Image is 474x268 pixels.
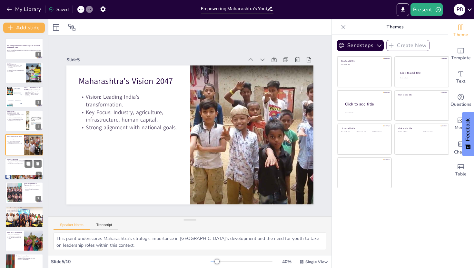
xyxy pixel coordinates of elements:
div: Click to add body [345,112,386,114]
button: Delete Slide [34,88,41,96]
button: Delete Slide [34,232,41,240]
p: Key Focus: Industry, agriculture, infrastructure, human capital. [80,97,180,122]
div: 8 [5,206,43,227]
span: Template [451,55,471,62]
p: Maharashtra Logistics Policy 2024: 5 lakh jobs. [16,257,41,259]
span: Feedback [465,118,471,141]
p: Chia seeds, organic farming models. [7,235,22,237]
div: Click to add text [423,131,444,133]
p: Services: IT, finance, tourism. [24,188,41,189]
div: Click to add title [341,127,387,130]
div: 6 [36,172,42,177]
p: Youth in EV, renewable energy. [16,259,41,260]
div: Click to add title [345,102,386,107]
div: 1 [5,38,43,59]
button: Add slide [3,23,45,33]
div: Click to add title [341,60,387,62]
p: Key Focus: Industry, agriculture, infrastructure, human capital. [7,141,22,143]
div: Add a table [448,159,474,182]
div: 1 [35,52,41,57]
p: Industry & Innovation [16,255,41,257]
div: Click to add text [341,131,355,133]
p: Youth role in agri exports & value chains. [7,237,22,239]
div: Click to add title [400,71,443,75]
div: 2 [35,76,41,82]
p: Maharashtra’s Vision 2047 [7,135,22,137]
p: Economic Strengths & Opportunities [24,183,41,186]
p: India’s Vision: [PERSON_NAME] 2047 [7,111,24,114]
div: P B [454,4,465,15]
button: Export to PowerPoint [397,3,409,16]
p: Generated with [URL] [7,51,41,52]
button: Create New [386,40,430,51]
p: Vision: Leading India’s transformation. [81,82,181,107]
div: Add text boxes [448,66,474,89]
div: 9 [5,230,43,251]
button: Speaker Notes [54,223,90,230]
button: Delete Slide [34,136,41,144]
button: Delete Slide [34,64,41,72]
button: Delete Slide [34,256,41,263]
button: Delete Slide [34,184,41,192]
button: Delete Slide [34,208,41,216]
div: 8 [35,220,41,225]
div: 40 % [279,259,294,265]
p: Flagship programs: Mukhyamantri [PERSON_NAME]. [7,162,42,163]
textarea: This point underscores Maharashtra's strategic importance in [GEOGRAPHIC_DATA]'s development and ... [54,232,326,250]
div: Click to add title [398,93,444,96]
div: Slide 5 / 10 [51,259,211,265]
button: Delete Slide [34,160,42,167]
div: 7 [5,182,43,203]
button: P B [454,3,465,16]
p: [GEOGRAPHIC_DATA]: Largest youth population in the world (~27% of population). [24,93,41,96]
strong: Empowering Maharashtra's Youth: Catalysts for Sustainable Development Goals [7,45,40,48]
p: Local Youth Action for SDGs [7,207,41,209]
p: Local Action for SDGs – Ground Examples [7,70,24,71]
div: 7 [35,196,41,202]
button: Duplicate Slide [25,256,32,263]
div: Add charts and graphs [448,135,474,159]
p: SDG deadline: 2030 – Just 5 years away. [24,89,41,91]
p: Agriculture & Sustainability [7,232,22,233]
div: Saved [49,6,69,13]
span: Questions [450,101,471,108]
div: Add ready made slides [448,43,474,66]
div: 2 [5,62,43,83]
button: Duplicate Slide [25,232,32,240]
button: Duplicate Slide [25,40,32,48]
div: Layout [51,22,61,33]
div: Get real-time input from your audience [448,89,474,112]
div: Click to add text [372,131,387,133]
p: Setting the Context – Youth & SDGs [7,65,24,66]
span: Table [455,171,467,178]
p: Manufacturing: Automotive, electronics, pharma. [24,185,41,188]
p: MSME tech upgradation. [16,256,41,258]
div: Add images, graphics, shapes or video [448,112,474,135]
div: Change the overall theme [448,19,474,43]
span: Charts [454,149,468,156]
p: SDG 9 (Innovation): Rural tech labs. [7,211,41,212]
button: My Library [5,4,44,15]
p: Agriculture: GI-tagged products, agri-processing. [24,189,41,191]
button: Duplicate Slide [25,208,32,216]
p: SDG 4 (Education): Digital literacy drives. [7,208,41,210]
button: Present [410,3,443,16]
span: Text [456,78,465,85]
div: 5 [5,134,43,155]
p: SDG 8 (Decent Work): Startups, local enterprise. [7,210,41,211]
p: India’s Vision 2047 & Maharashtra’s Growth Path [7,66,24,68]
div: Slide 5 [74,44,251,69]
p: Target: $30 trillion economy with strong manufacturing & innovation base. [7,119,24,121]
p: 1 in every 6 people globally is aged [DEMOGRAPHIC_DATA]. [24,90,41,93]
input: Insert title [201,4,267,14]
p: This presentation explores how the youth of Maharashtra can drive local actions towards achieving... [7,49,41,51]
span: Media [455,124,467,131]
p: Strong alignment with national goals. [7,143,22,144]
p: Vision: Leading India’s transformation. [7,138,22,141]
div: Click to add text [341,64,387,65]
span: Theme [453,31,468,38]
button: Duplicate Slide [25,184,32,192]
div: Click to add title [398,127,444,130]
span: Position [68,24,76,31]
span: Single View [305,259,328,264]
